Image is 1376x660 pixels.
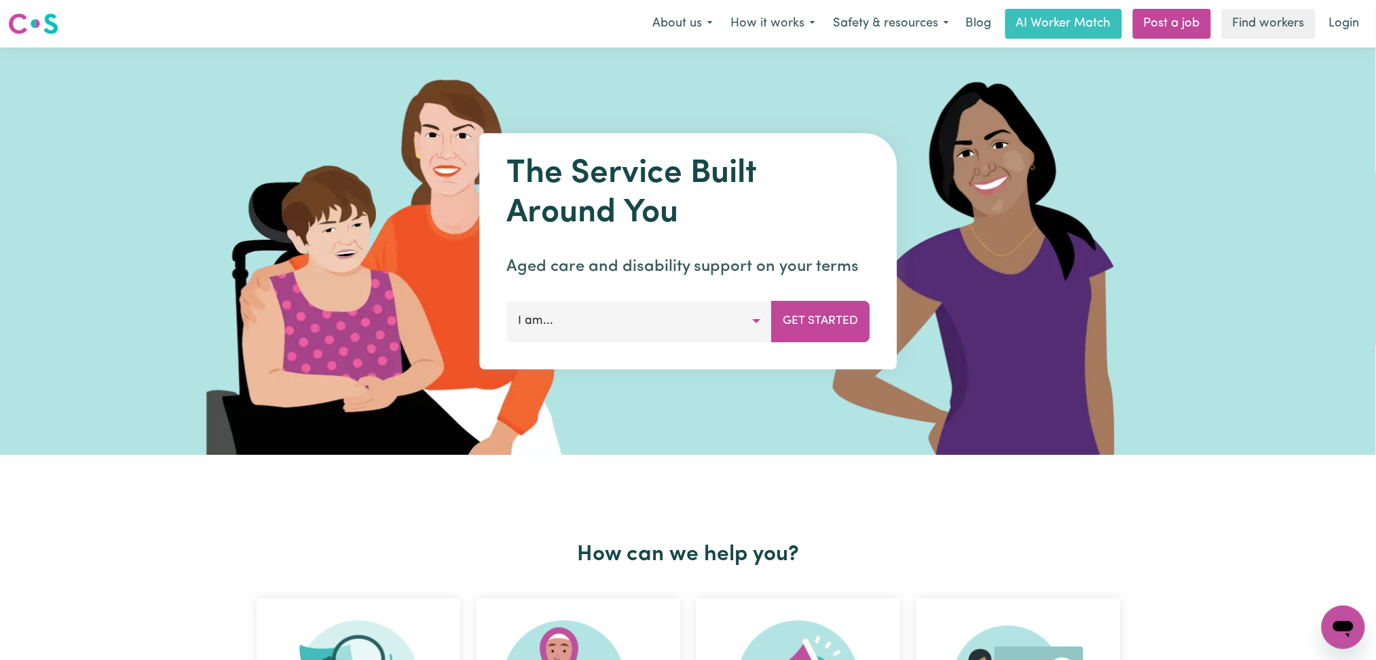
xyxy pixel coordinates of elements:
iframe: Button to launch messaging window [1322,606,1365,649]
button: I am... [506,301,772,342]
img: Careseekers logo [8,12,58,36]
a: Find workers [1222,9,1316,39]
button: Get Started [771,301,870,342]
p: Aged care and disability support on your terms [506,255,870,279]
a: Careseekers logo [8,8,58,39]
a: Login [1321,9,1368,39]
a: Blog [958,9,1000,39]
h2: How can we help you? [248,542,1128,568]
button: About us [644,10,722,38]
a: Post a job [1133,9,1211,39]
button: How it works [722,10,824,38]
a: AI Worker Match [1005,9,1122,39]
h1: The Service Built Around You [506,155,870,233]
button: Safety & resources [824,10,958,38]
